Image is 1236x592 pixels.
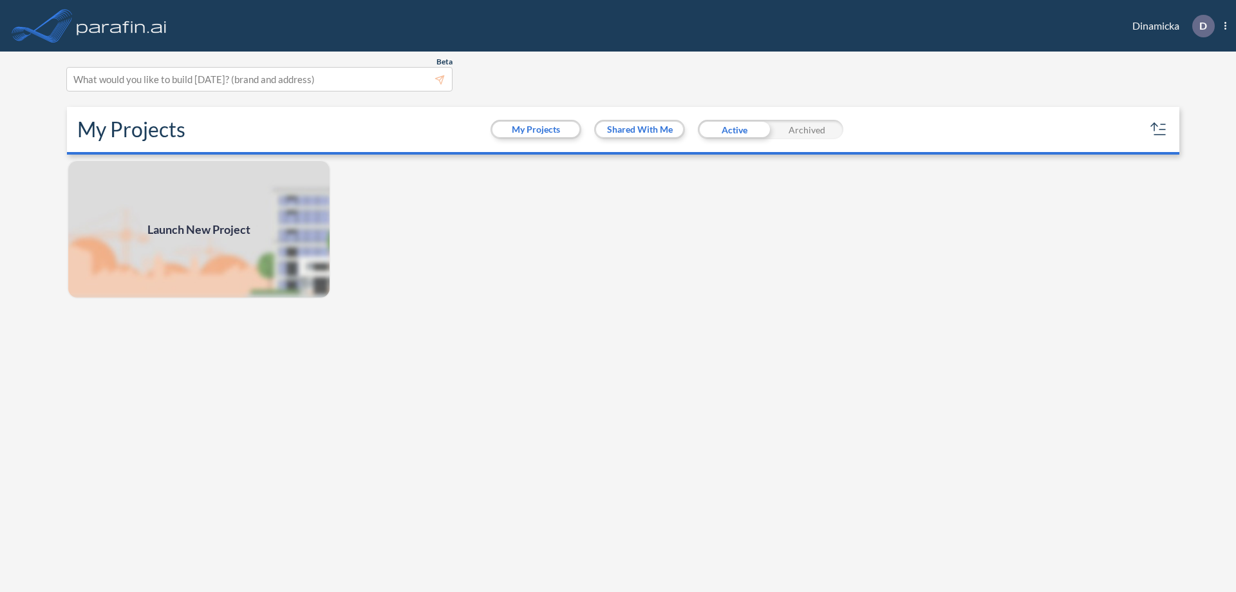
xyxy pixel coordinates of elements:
[771,120,843,139] div: Archived
[67,160,331,299] a: Launch New Project
[77,117,185,142] h2: My Projects
[147,221,250,238] span: Launch New Project
[1148,119,1169,140] button: sort
[492,122,579,137] button: My Projects
[698,120,771,139] div: Active
[74,13,169,39] img: logo
[1113,15,1226,37] div: Dinamicka
[436,57,453,67] span: Beta
[67,160,331,299] img: add
[596,122,683,137] button: Shared With Me
[1199,20,1207,32] p: D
